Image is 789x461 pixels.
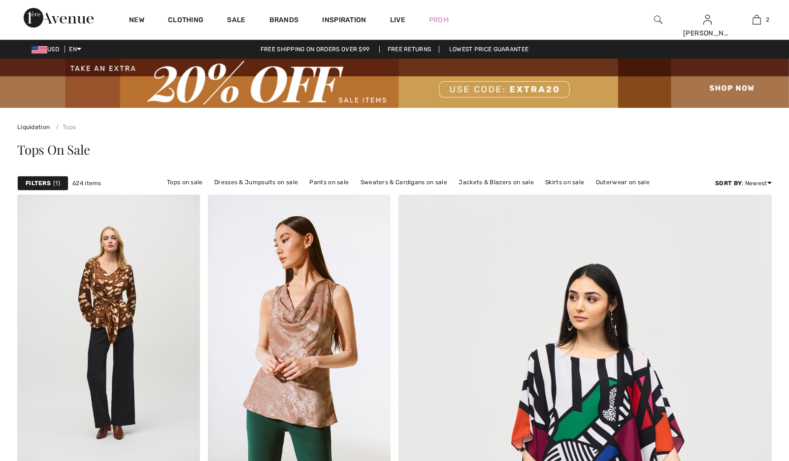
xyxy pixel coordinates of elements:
[654,14,662,26] img: search the website
[269,16,299,26] a: Brands
[732,14,781,26] a: 2
[227,16,245,26] a: Sale
[253,46,378,53] a: Free shipping on orders over $99
[32,46,63,53] span: USD
[703,14,712,26] img: My Info
[766,15,769,24] span: 2
[356,176,452,189] a: Sweaters & Cardigans on sale
[72,179,101,188] span: 624 items
[26,179,51,188] strong: Filters
[168,16,203,26] a: Clothing
[429,15,449,25] a: Prom
[17,141,90,158] span: Tops On Sale
[591,176,655,189] a: Outerwear on sale
[379,46,440,53] a: Free Returns
[24,8,94,28] img: 1ère Avenue
[540,176,589,189] a: Skirts on sale
[53,179,60,188] span: 1
[390,15,405,25] a: Live
[715,180,742,187] strong: Sort By
[69,46,81,53] span: EN
[441,46,537,53] a: Lowest Price Guarantee
[715,179,772,188] div: : Newest
[52,124,76,131] a: Tops
[32,46,47,54] img: US Dollar
[17,124,50,131] a: Liquidation
[322,16,366,26] span: Inspiration
[162,176,208,189] a: Tops on sale
[683,28,731,38] div: [PERSON_NAME]
[129,16,144,26] a: New
[703,15,712,24] a: Sign In
[304,176,354,189] a: Pants on sale
[209,176,303,189] a: Dresses & Jumpsuits on sale
[454,176,539,189] a: Jackets & Blazers on sale
[753,14,761,26] img: My Bag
